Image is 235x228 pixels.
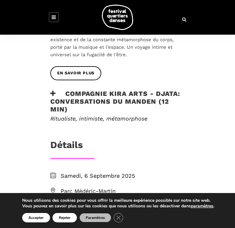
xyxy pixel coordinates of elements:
[191,203,213,209] button: paramètres
[50,66,101,80] a: En savoir plus
[79,213,111,222] button: Paramètres
[61,187,185,196] span: Parc Médéric-Martin
[22,203,214,209] p: Vous pouvez en savoir plus sur les cookies que nous utilisons ou les désactiver dans .
[50,90,185,113] h3: Compagnie Kira Arts - Djata: Conversations du Manden (12 min)
[50,115,147,122] em: Ritualiste, intimiste, métamorphose
[57,70,94,77] span: En savoir plus
[22,213,50,222] button: Accepter
[61,171,185,181] span: Samedi, 6 Septembre 2025
[102,5,133,30] img: logo-fqd-med
[22,198,214,203] p: Nous utilisons des cookies pour vous offrir la meilleure expérience possible sur notre site web.
[52,213,77,222] button: Rejeter
[114,213,123,222] button: Close GDPR Cookie Banner
[50,139,83,155] h3: Détails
